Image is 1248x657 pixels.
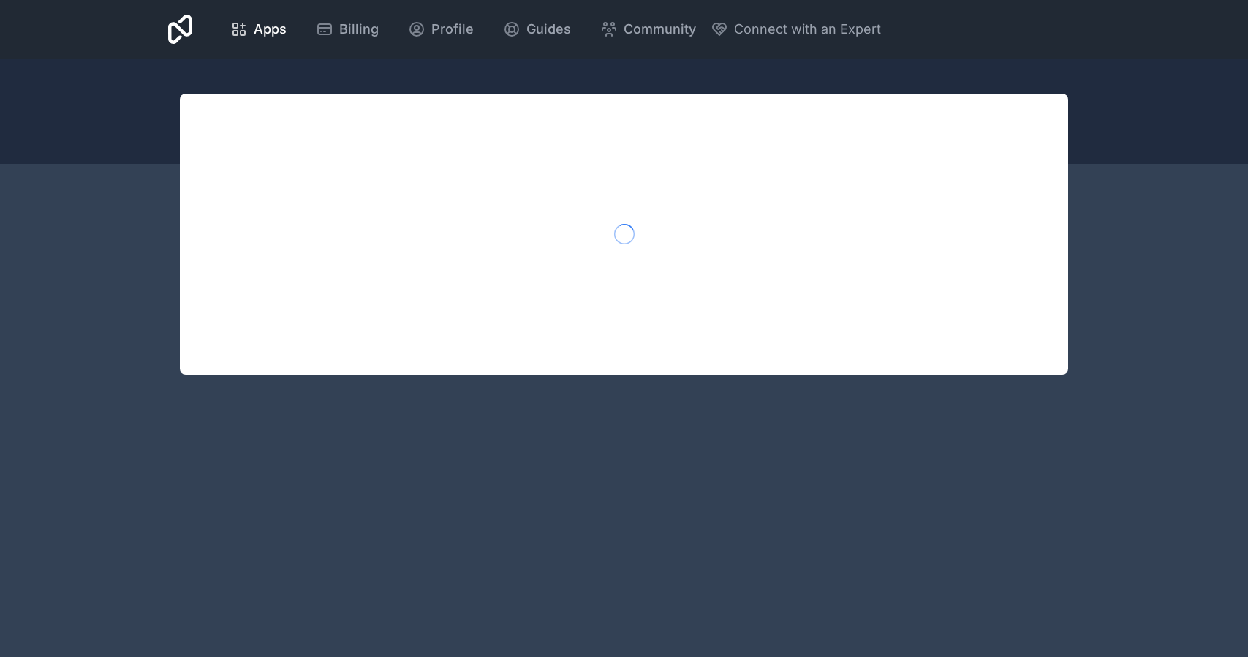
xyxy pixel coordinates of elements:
span: Profile [431,19,474,40]
a: Billing [304,13,390,45]
a: Profile [396,13,485,45]
span: Connect with an Expert [734,19,881,40]
span: Billing [339,19,379,40]
span: Guides [526,19,571,40]
a: Community [589,13,708,45]
a: Apps [219,13,298,45]
button: Connect with an Expert [711,19,881,40]
span: Community [624,19,696,40]
a: Guides [491,13,583,45]
span: Apps [254,19,287,40]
